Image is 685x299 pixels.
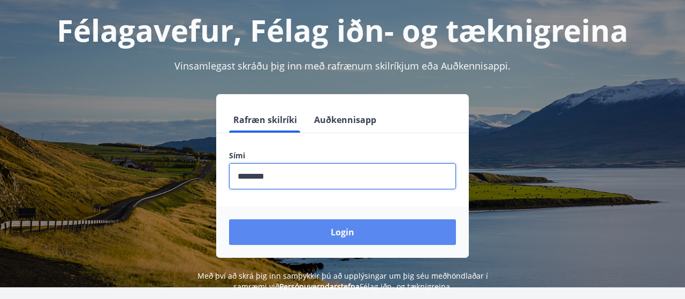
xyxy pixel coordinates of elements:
[310,107,380,133] button: Auðkennisapp
[13,10,672,50] h1: Félagavefur, Félag iðn- og tæknigreina
[279,281,360,292] a: Persónuverndarstefna
[229,150,456,161] label: Sími
[229,219,456,245] button: Login
[174,59,511,72] span: Vinsamlegast skráðu þig inn með rafrænum skilríkjum eða Auðkennisappi.
[229,107,301,133] button: Rafræn skilríki
[197,271,488,292] span: Með því að skrá þig inn samþykkir þú að upplýsingar um þig séu meðhöndlaðar í samræmi við Félag i...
